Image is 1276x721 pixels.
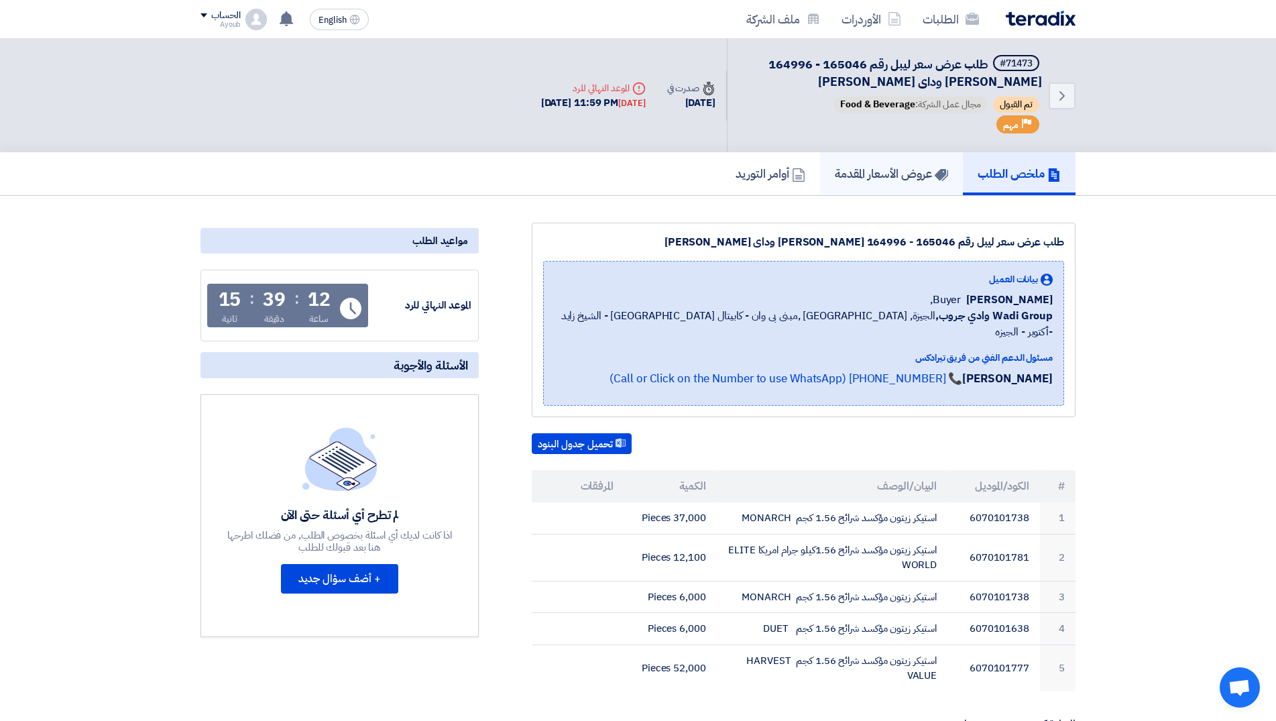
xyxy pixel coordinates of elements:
td: 6070101638 [947,613,1040,645]
a: ملف الشركة [736,3,831,35]
th: البيان/الوصف [717,470,948,502]
span: مهم [1003,119,1019,131]
td: 4 [1040,613,1076,645]
span: طلب عرض سعر ليبل رقم 165046 - 164996 [PERSON_NAME] وداى [PERSON_NAME] [768,55,1042,91]
div: 15 [219,290,241,309]
td: استيكر زيتون مؤكسد شرائح 1.56 كجم HARVEST VALUE [717,645,948,691]
span: تم القبول [993,97,1039,113]
img: profile_test.png [245,9,267,30]
a: 📞 [PHONE_NUMBER] (Call or Click on the Number to use WhatsApp) [610,370,962,387]
div: ثانية [222,312,237,326]
td: استيكر زيتون مؤكسد شرائح 1.56 كجم DUET [717,613,948,645]
td: 3 [1040,581,1076,613]
div: [DATE] 11:59 PM [541,95,646,111]
img: Teradix logo [1006,11,1076,26]
span: الجيزة, [GEOGRAPHIC_DATA] ,مبنى بى وان - كابيتال [GEOGRAPHIC_DATA] - الشيخ زايد -أكتوبر - الجيزه [555,308,1053,340]
div: مواعيد الطلب [200,228,479,254]
h5: أوامر التوريد [736,166,805,181]
div: 12 [308,290,331,309]
div: الموعد النهائي للرد [541,81,646,95]
span: English [318,15,347,25]
strong: [PERSON_NAME] [962,370,1053,387]
img: empty_state_list.svg [302,427,378,490]
span: Buyer, [930,292,961,308]
td: 37,000 Pieces [624,502,717,534]
div: : [294,286,299,311]
td: استيكر زيتون مؤكسد شرائح 1.56 كجم MONARCH [717,502,948,534]
td: 6070101738 [947,502,1040,534]
td: استيكر زيتون مؤكسد شرائح 1.56كيلو جرام امريكا ELITE WORLD [717,534,948,581]
td: 6070101777 [947,645,1040,691]
th: # [1040,470,1076,502]
th: الكمية [624,470,717,502]
a: ملخص الطلب [963,152,1076,195]
a: الطلبات [912,3,990,35]
div: Open chat [1220,667,1260,708]
td: 12,100 Pieces [624,534,717,581]
span: مجال عمل الشركة: [833,97,988,113]
div: : [249,286,254,311]
div: ساعة [309,312,329,326]
div: [DATE] [667,95,715,111]
td: 5 [1040,645,1076,691]
div: صدرت في [667,81,715,95]
td: 1 [1040,502,1076,534]
td: استيكر زيتون مؤكسد شرائح 1.56 كجم MONARCH [717,581,948,613]
span: بيانات العميل [989,272,1038,286]
a: أوامر التوريد [721,152,820,195]
span: Food & Beverage [840,97,915,111]
div: 39 [263,290,286,309]
div: Ayoub [200,21,240,28]
td: 52,000 Pieces [624,645,717,691]
button: English [310,9,369,30]
button: + أضف سؤال جديد [281,564,398,594]
a: الأوردرات [831,3,912,35]
th: المرفقات [532,470,624,502]
div: #71473 [1000,59,1033,68]
div: [DATE] [618,97,645,110]
div: الحساب [211,10,240,21]
div: مسئول الدعم الفني من فريق تيرادكس [555,351,1053,365]
button: تحميل جدول البنود [532,433,632,455]
td: 6070101738 [947,581,1040,613]
div: الموعد النهائي للرد [371,298,471,313]
span: الأسئلة والأجوبة [394,357,468,373]
span: [PERSON_NAME] [966,292,1053,308]
td: 6,000 Pieces [624,581,717,613]
div: اذا كانت لديك أي اسئلة بخصوص الطلب, من فضلك اطرحها هنا بعد قبولك للطلب [226,529,454,553]
h5: ملخص الطلب [978,166,1061,181]
th: الكود/الموديل [947,470,1040,502]
h5: طلب عرض سعر ليبل رقم 165046 - 164996 كوشيه وداى فود السادات [744,55,1042,90]
td: 6070101781 [947,534,1040,581]
td: 6,000 Pieces [624,613,717,645]
div: طلب عرض سعر ليبل رقم 165046 - 164996 [PERSON_NAME] وداى [PERSON_NAME] [543,234,1064,250]
h5: عروض الأسعار المقدمة [835,166,948,181]
td: 2 [1040,534,1076,581]
div: دقيقة [264,312,285,326]
div: لم تطرح أي أسئلة حتى الآن [226,507,454,522]
b: Wadi Group وادي جروب, [935,308,1053,324]
a: عروض الأسعار المقدمة [820,152,963,195]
